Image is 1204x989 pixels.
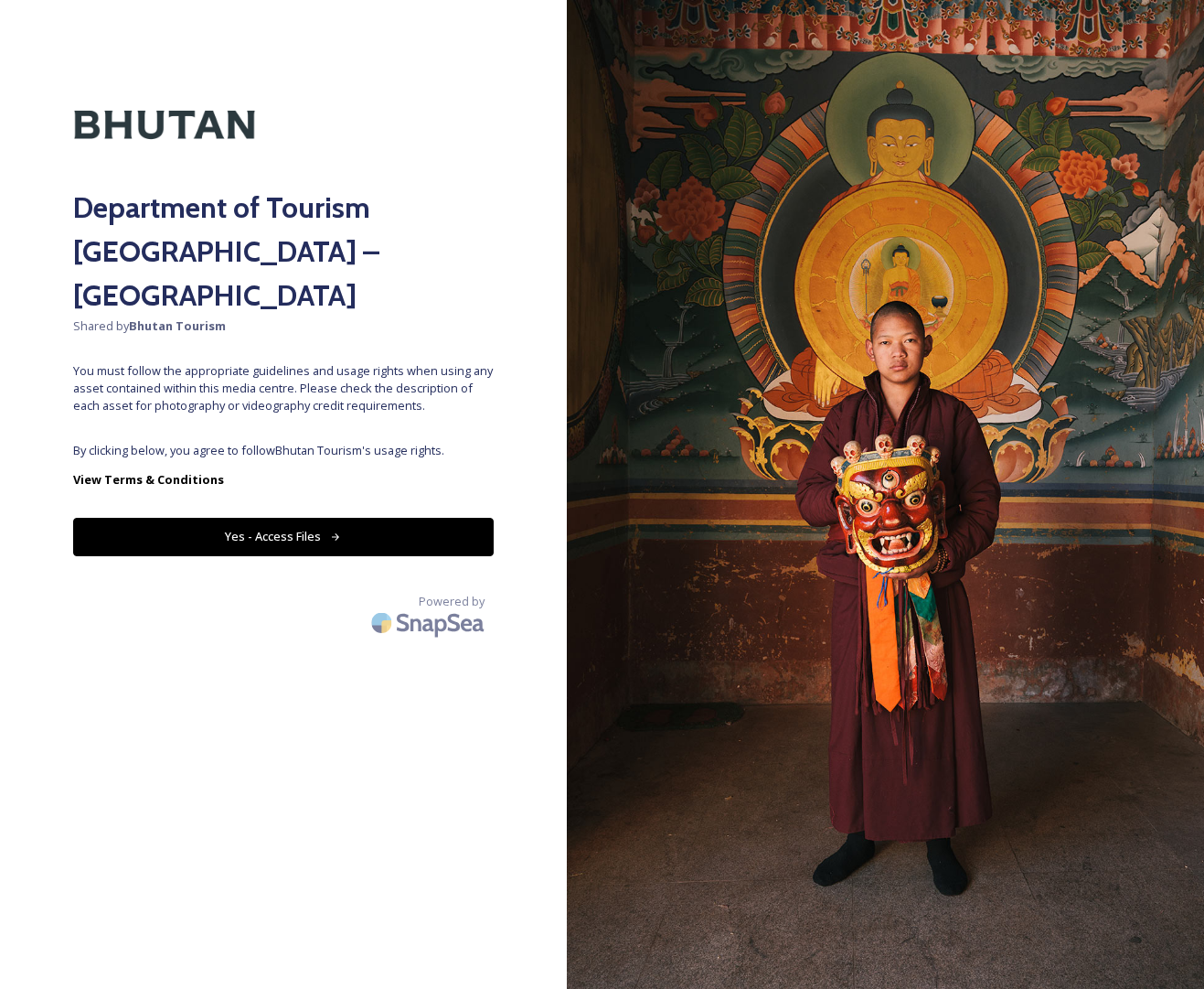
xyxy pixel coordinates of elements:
span: By clicking below, you agree to follow Bhutan Tourism 's usage rights. [73,442,494,459]
button: Yes - Access Files [73,518,494,555]
img: Kingdom-of-Bhutan-Logo.png [73,73,256,177]
span: Shared by [73,317,494,335]
strong: Bhutan Tourism [129,317,226,334]
img: SnapSea Logo [366,601,494,644]
h2: Department of Tourism [GEOGRAPHIC_DATA] – [GEOGRAPHIC_DATA] [73,186,494,317]
a: View Terms & Conditions [73,468,494,490]
span: You must follow the appropriate guidelines and usage rights when using any asset contained within... [73,362,494,415]
strong: View Terms & Conditions [73,471,224,488]
span: Powered by [419,593,485,610]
